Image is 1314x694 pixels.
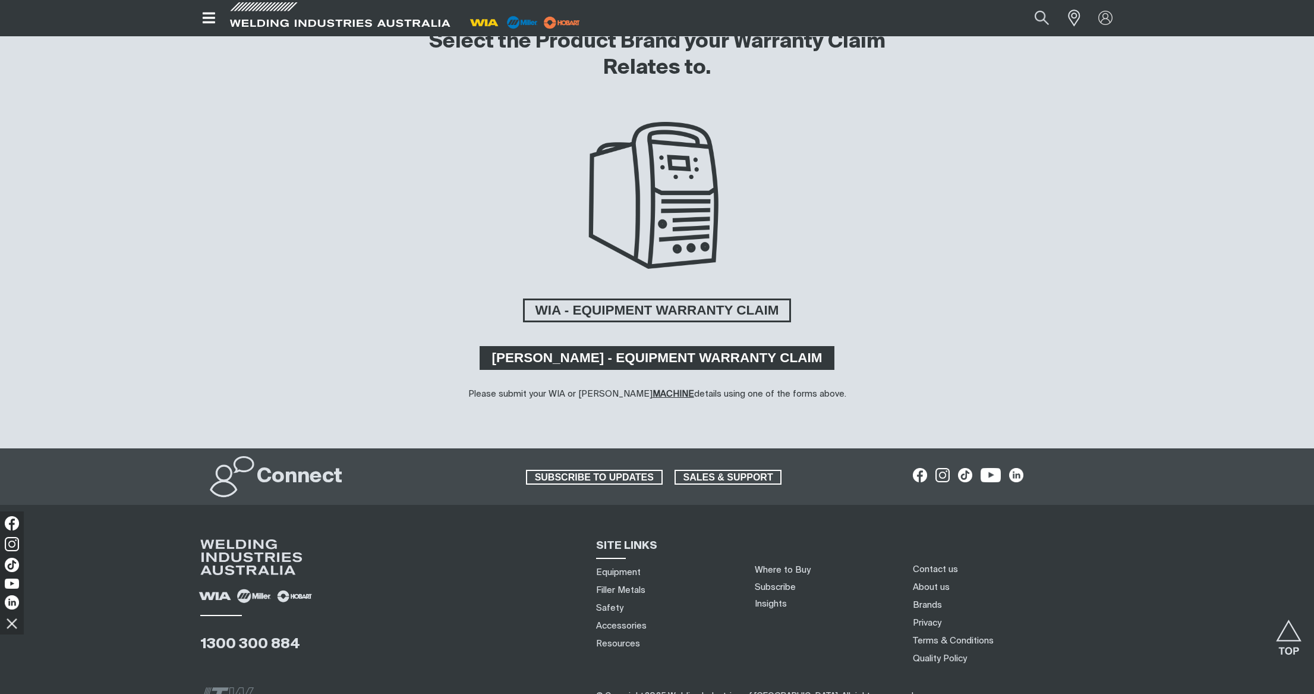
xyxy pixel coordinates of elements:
button: Search products [1022,5,1062,32]
img: Instagram [5,537,19,551]
img: Facebook [5,516,19,530]
a: Insights [755,599,787,608]
a: Where to Buy [755,566,811,574]
span: SUBSCRIBE TO UPDATES [527,470,661,485]
a: About us [913,581,950,593]
span: WIA - EQUIPMENT WARRANTY CLAIM [525,299,790,322]
a: SALES & SUPPORT [675,470,782,485]
div: Please submit your WIA or [PERSON_NAME] details using one of the forms above. [468,388,846,401]
input: Product name or item number... [1006,5,1061,32]
a: SUBSCRIBE TO UPDATES [526,470,663,485]
a: Quality Policy [913,652,967,665]
nav: Sitemap [592,563,740,652]
a: MILLER - EQUIPMENT WARRANTY CLAIM [480,346,835,370]
button: Scroll to top [1275,620,1302,646]
a: Resources [596,638,640,650]
h2: Connect [257,464,342,490]
img: LinkedIn [5,595,19,610]
img: YouTube [5,579,19,589]
span: SALES & SUPPORT [676,470,781,485]
nav: Footer [909,560,1136,667]
h2: Select the Product Brand your Warranty Claim Relates to. [411,29,903,81]
a: Filler Metals [596,584,645,596]
a: miller [540,18,584,27]
a: Contact us [913,563,958,576]
a: Subscribe [755,583,796,592]
span: SITE LINKS [596,541,657,551]
a: WIA - EQUIPMENT WARRANTY CLAIM [523,299,792,322]
a: Terms & Conditions [913,635,994,647]
a: Safety [596,602,623,614]
span: [PERSON_NAME] - EQUIPMENT WARRANTY CLAIM [481,346,833,370]
img: TikTok [5,558,19,572]
strong: MACHINE [653,390,694,398]
img: miller [540,14,584,32]
img: hide socials [2,613,22,633]
a: Accessories [596,620,647,632]
a: Equipment [596,566,641,579]
a: Brands [913,599,942,611]
a: 1300 300 884 [200,637,300,651]
a: Privacy [913,617,941,629]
